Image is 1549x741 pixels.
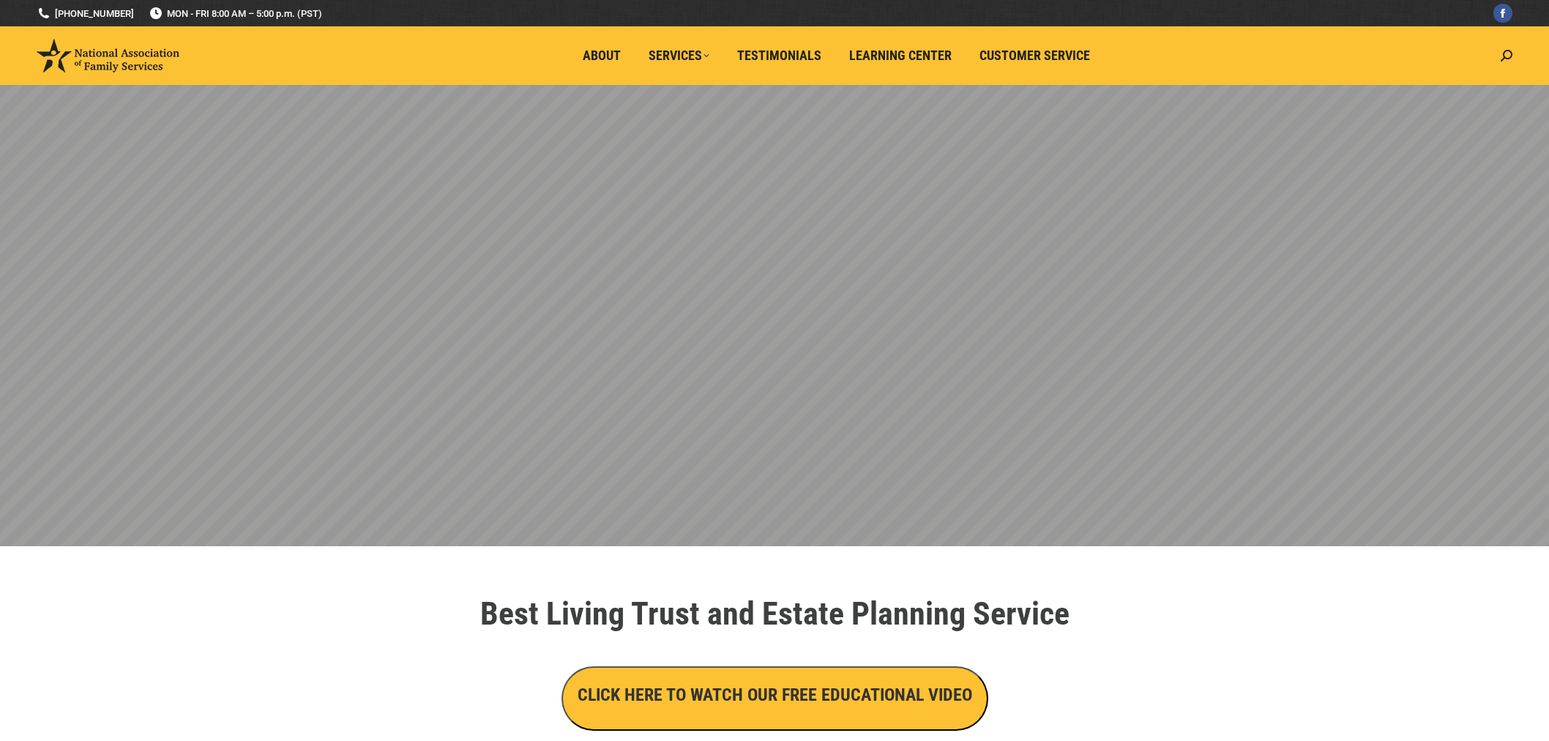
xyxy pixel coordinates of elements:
span: Testimonials [737,48,821,64]
span: Services [649,48,709,64]
a: Facebook page opens in new window [1493,4,1512,23]
a: [PHONE_NUMBER] [37,7,134,21]
span: About [583,48,621,64]
h3: CLICK HERE TO WATCH OUR FREE EDUCATIONAL VIDEO [578,682,972,707]
img: National Association of Family Services [37,39,179,72]
a: CLICK HERE TO WATCH OUR FREE EDUCATIONAL VIDEO [561,688,988,704]
a: Customer Service [969,42,1100,70]
button: CLICK HERE TO WATCH OUR FREE EDUCATIONAL VIDEO [561,666,988,731]
a: About [572,42,631,70]
a: Testimonials [727,42,832,70]
h1: Best Living Trust and Estate Planning Service [365,597,1184,630]
span: MON - FRI 8:00 AM – 5:00 p.m. (PST) [149,7,322,21]
span: Learning Center [849,48,952,64]
a: Learning Center [839,42,962,70]
span: Customer Service [979,48,1090,64]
